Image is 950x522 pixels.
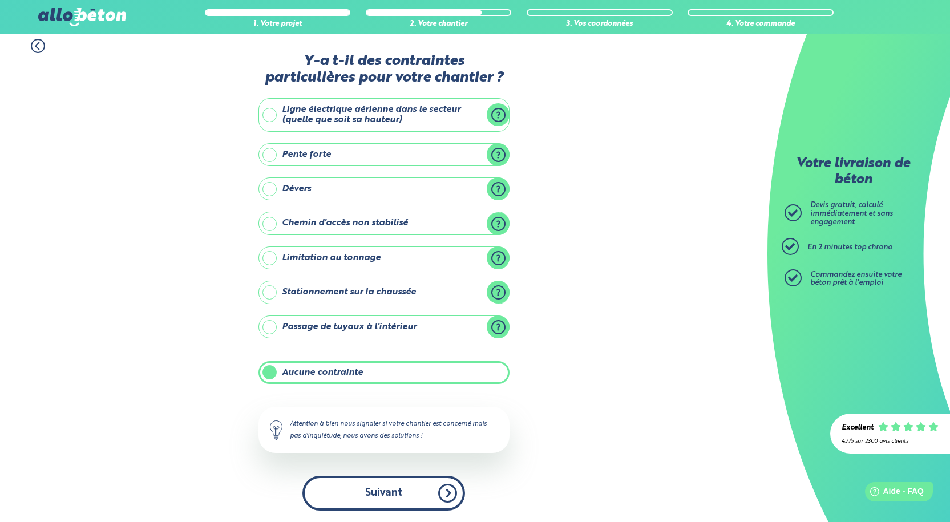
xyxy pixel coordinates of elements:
button: Suivant [302,476,465,511]
img: allobéton [38,8,126,26]
div: 4. Votre commande [688,20,833,29]
div: 3. Vos coordonnées [527,20,672,29]
label: Dévers [258,177,510,200]
label: Pente forte [258,143,510,166]
label: Y-a t-il des contraintes particulières pour votre chantier ? [258,53,510,87]
div: 1. Votre projet [205,20,350,29]
label: Stationnement sur la chaussée [258,281,510,304]
label: Ligne électrique aérienne dans le secteur (quelle que soit sa hauteur) [258,98,510,132]
iframe: Help widget launcher [848,478,937,509]
label: Aucune contrainte [258,361,510,384]
label: Passage de tuyaux à l'intérieur [258,315,510,338]
div: Attention à bien nous signaler si votre chantier est concerné mais pas d'inquiétude, nous avons d... [258,407,510,452]
div: 2. Votre chantier [366,20,511,29]
label: Limitation au tonnage [258,246,510,269]
label: Chemin d'accès non stabilisé [258,212,510,234]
